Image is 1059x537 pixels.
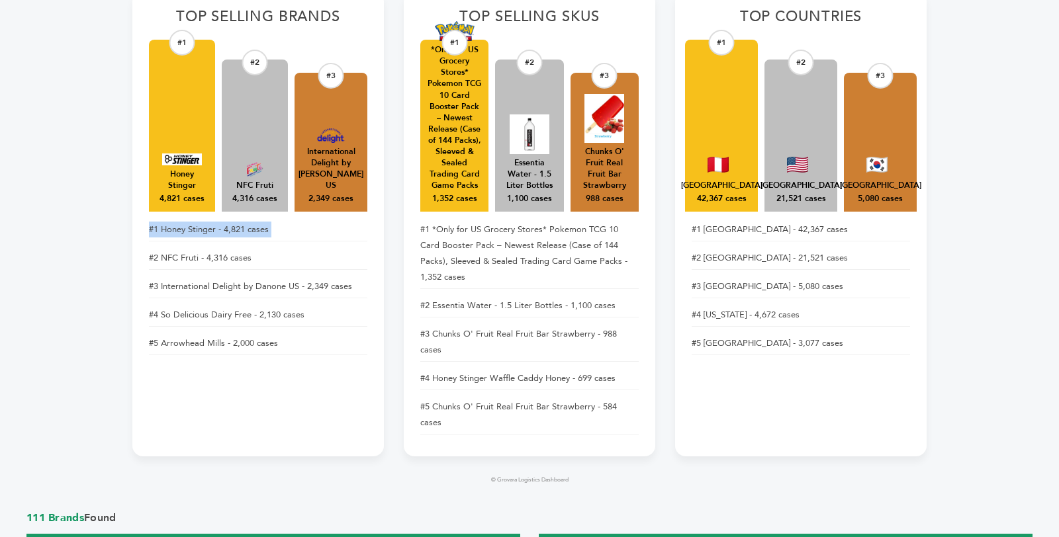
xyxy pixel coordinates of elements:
div: 988 cases [586,193,623,205]
img: Chunks O' Fruit Real Fruit Bar Strawberry [584,94,624,143]
div: #2 [788,50,814,75]
div: #3 [592,63,618,89]
div: 1,352 cases [432,193,477,205]
li: #1 [GEOGRAPHIC_DATA] - 42,367 cases [692,218,910,241]
li: #5 Arrowhead Mills - 2,000 cases [149,332,367,355]
div: Essentia Water - 1.5 Liter Bottles [502,157,557,191]
li: #1 Honey Stinger - 4,821 cases [149,218,367,241]
li: #3 Chunks O' Fruit Real Fruit Bar Strawberry - 988 cases [420,323,639,362]
div: Chunks O' Fruit Real Fruit Bar Strawberry [577,146,632,191]
div: 1,100 cases [507,193,552,205]
footer: © Grovara Logistics Dashboard [132,476,927,484]
li: #2 Essentia Water - 1.5 Liter Bottles - 1,100 cases [420,294,639,317]
img: Peru Flag [708,157,729,173]
div: South Korea [840,180,921,191]
span: Found [26,511,1033,525]
div: 5,080 cases [858,193,903,205]
li: #4 So Delicious Dairy Free - 2,130 cases [149,304,367,327]
div: #3 [318,63,344,89]
h2: Top Selling SKUs [420,8,639,33]
li: #2 [GEOGRAPHIC_DATA] - 21,521 cases [692,247,910,270]
img: NFC Fruti [235,162,275,177]
div: NFC Fruti [236,180,273,191]
div: #1 [709,30,735,56]
img: South Korea Flag [866,157,888,173]
li: #3 [GEOGRAPHIC_DATA] - 5,080 cases [692,275,910,298]
div: 2,349 cases [308,193,353,205]
span: 111 Brands [26,511,84,525]
img: Honey Stinger [162,153,202,165]
div: #2 [516,50,542,75]
div: United States [760,180,842,191]
div: 42,367 cases [697,193,747,205]
div: 4,316 cases [232,193,277,205]
li: #4 Honey Stinger Waffle Caddy Honey - 699 cases [420,367,639,390]
div: #2 [242,50,268,75]
li: #5 [GEOGRAPHIC_DATA] - 3,077 cases [692,332,910,355]
li: #2 NFC Fruti - 4,316 cases [149,247,367,270]
div: *Only for US Grocery Stores* Pokemon TCG 10 Card Booster Pack – Newest Release (Case of 144 Packs... [427,44,482,191]
div: Honey Stinger [156,169,208,191]
img: Essentia Water - 1.5 Liter Bottles [510,114,549,154]
div: 4,821 cases [160,193,205,205]
img: United States Flag [787,157,808,173]
li: #5 Chunks O' Fruit Real Fruit Bar Strawberry - 584 cases [420,395,639,434]
img: *Only for US Grocery Stores* Pokemon TCG 10 Card Booster Pack – Newest Release (Case of 144 Packs... [435,21,475,42]
img: International Delight by Danone US [311,128,351,143]
h2: Top Selling Brands [149,8,367,33]
li: #4 [US_STATE] - 4,672 cases [692,304,910,327]
li: #1 *Only for US Grocery Stores* Pokemon TCG 10 Card Booster Pack – Newest Release (Case of 144 Pa... [420,218,639,289]
li: #3 International Delight by Danone US - 2,349 cases [149,275,367,298]
div: International Delight by [PERSON_NAME] US [299,146,363,191]
div: #1 [441,30,467,56]
div: Peru [681,180,762,191]
h2: Top Countries [692,8,910,33]
div: #1 [169,30,195,56]
div: 21,521 cases [776,193,826,205]
div: #3 [868,63,894,89]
